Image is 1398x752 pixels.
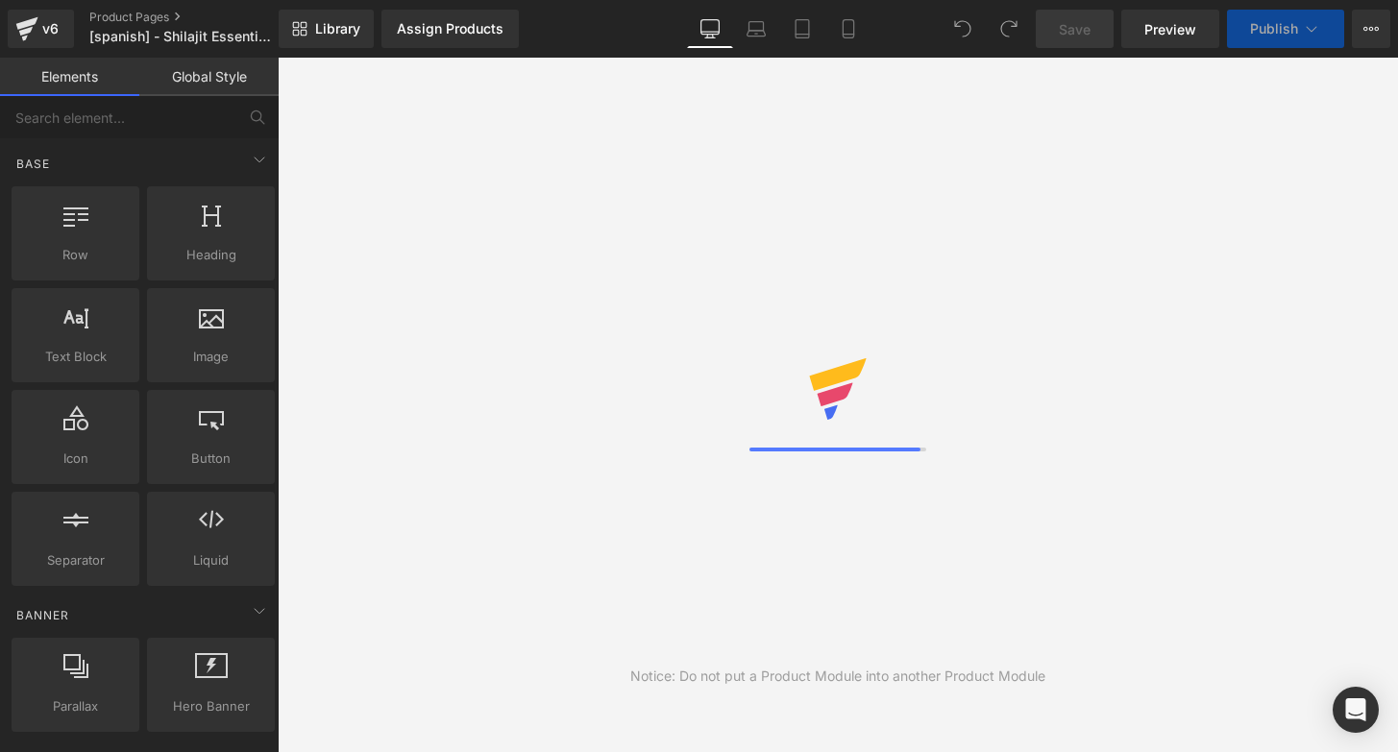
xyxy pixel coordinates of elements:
[89,29,274,44] span: [spanish] - Shilajit Essential Extract - SRES
[17,550,134,570] span: Separator
[944,10,982,48] button: Undo
[17,696,134,716] span: Parallax
[733,10,779,48] a: Laptop
[397,21,503,36] div: Assign Products
[38,16,62,41] div: v6
[990,10,1028,48] button: Redo
[139,58,279,96] a: Global Style
[1059,19,1091,39] span: Save
[279,10,374,48] a: New Library
[153,347,269,367] span: Image
[1227,10,1344,48] button: Publish
[779,10,825,48] a: Tablet
[315,20,360,37] span: Library
[14,606,71,624] span: Banner
[8,10,74,48] a: v6
[153,449,269,469] span: Button
[687,10,733,48] a: Desktop
[89,10,310,25] a: Product Pages
[17,347,134,367] span: Text Block
[1121,10,1219,48] a: Preview
[153,245,269,265] span: Heading
[153,696,269,716] span: Hero Banner
[630,666,1045,687] div: Notice: Do not put a Product Module into another Product Module
[825,10,871,48] a: Mobile
[1352,10,1390,48] button: More
[17,449,134,469] span: Icon
[1250,21,1298,36] span: Publish
[1333,687,1379,733] div: Open Intercom Messenger
[1144,19,1196,39] span: Preview
[14,155,52,173] span: Base
[153,550,269,570] span: Liquid
[17,245,134,265] span: Row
